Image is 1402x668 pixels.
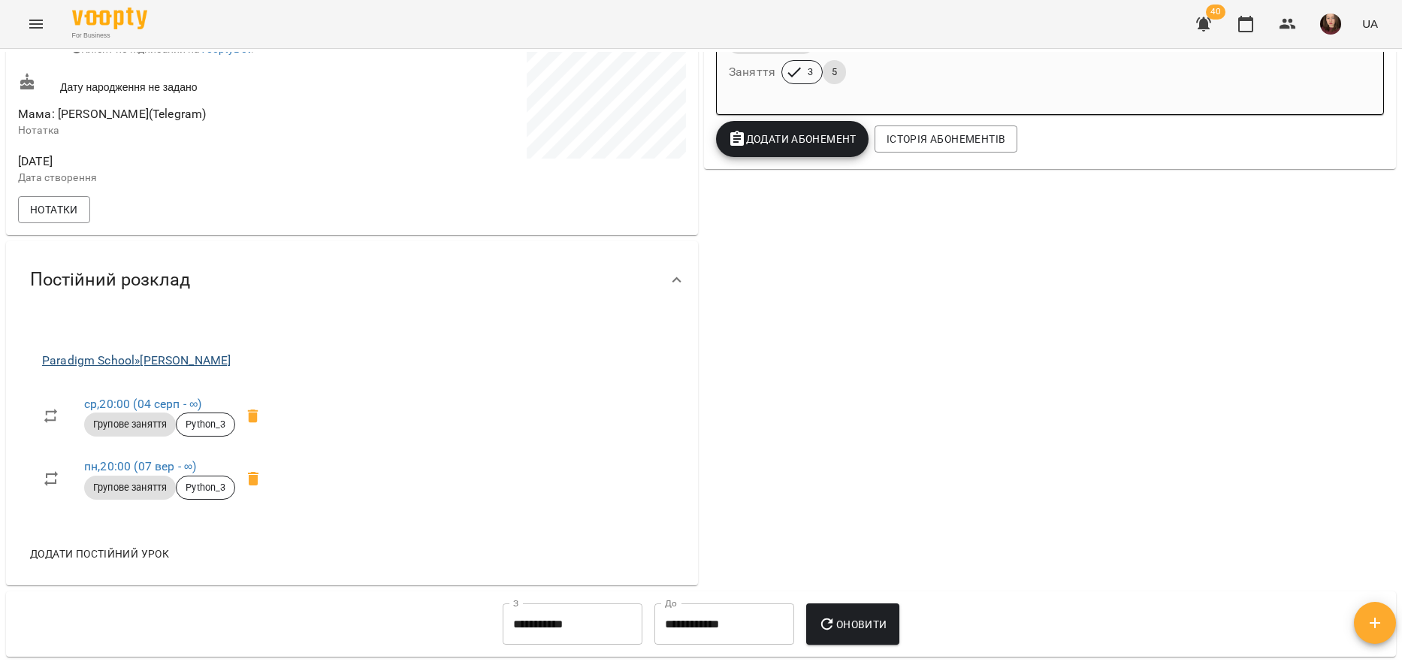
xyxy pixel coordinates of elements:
span: Python_3 [177,481,234,494]
span: Python_3 [177,418,234,431]
button: Історія абонементів [875,125,1017,153]
span: Постійний розклад [30,268,190,292]
img: Voopty Logo [72,8,147,29]
button: Додати постійний урок [24,540,175,567]
button: Menu [18,6,54,42]
span: For Business [72,31,147,41]
button: Нотатки [18,196,90,223]
span: Додати постійний урок [30,545,169,563]
span: Групове заняття [84,481,176,494]
div: Python_3 [176,476,235,500]
button: UA [1356,10,1384,38]
a: Paradigm School»[PERSON_NAME] [42,353,231,367]
a: VooptyBot [200,43,251,55]
div: Python_3 [176,413,235,437]
span: Додати Абонемент [728,130,857,148]
span: 3 [799,65,822,79]
a: ср,20:00 (04 серп - ∞) [84,397,201,411]
button: Додати Абонемент [716,121,869,157]
button: Оновити [806,603,899,645]
span: Історія абонементів [887,130,1005,148]
p: Дата створення [18,171,349,186]
img: aa40fcea7513419c5083fe0ff9889ed8.jpg [1320,14,1341,35]
span: Оновити [818,615,887,633]
span: [DATE] [18,153,349,171]
span: Групове заняття [84,418,176,431]
div: Постійний розклад [6,241,698,319]
span: 5 [823,65,846,79]
span: 40 [1206,5,1225,20]
a: пн,20:00 (07 вер - ∞) [84,459,196,473]
span: Мама: [PERSON_NAME](Telegram) [18,107,206,121]
div: Дату народження не задано [15,70,352,98]
h6: Заняття [729,62,775,83]
p: Нотатка [18,123,349,138]
span: Нотатки [30,201,78,219]
span: UA [1362,16,1378,32]
span: Клієнт не підписаний на ! [72,43,254,55]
